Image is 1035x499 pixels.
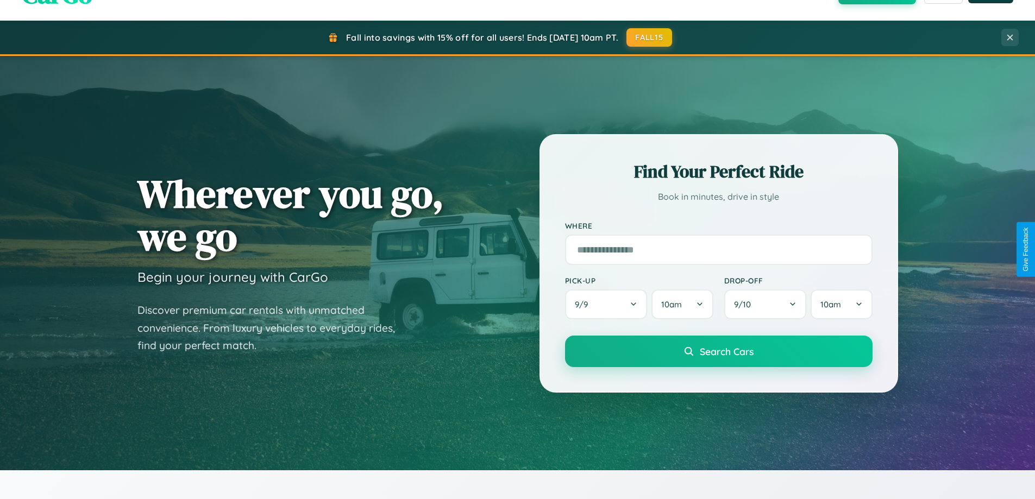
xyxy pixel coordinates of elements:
p: Discover premium car rentals with unmatched convenience. From luxury vehicles to everyday rides, ... [137,301,409,355]
h3: Begin your journey with CarGo [137,269,328,285]
button: 10am [811,289,872,319]
span: Search Cars [700,345,754,357]
label: Pick-up [565,276,713,285]
button: 9/10 [724,289,807,319]
p: Book in minutes, drive in style [565,189,873,205]
button: 9/9 [565,289,648,319]
div: Give Feedback [1022,228,1030,271]
h2: Find Your Perfect Ride [565,160,873,184]
label: Drop-off [724,276,873,285]
span: 10am [661,299,682,309]
button: Search Cars [565,336,873,367]
h1: Wherever you go, we go [137,172,444,258]
span: 9 / 10 [734,299,756,309]
label: Where [565,221,873,230]
span: Fall into savings with 15% off for all users! Ends [DATE] 10am PT. [346,32,618,43]
span: 10am [820,299,841,309]
button: 10am [651,289,713,319]
span: 9 / 9 [575,299,593,309]
button: FALL15 [626,28,672,47]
